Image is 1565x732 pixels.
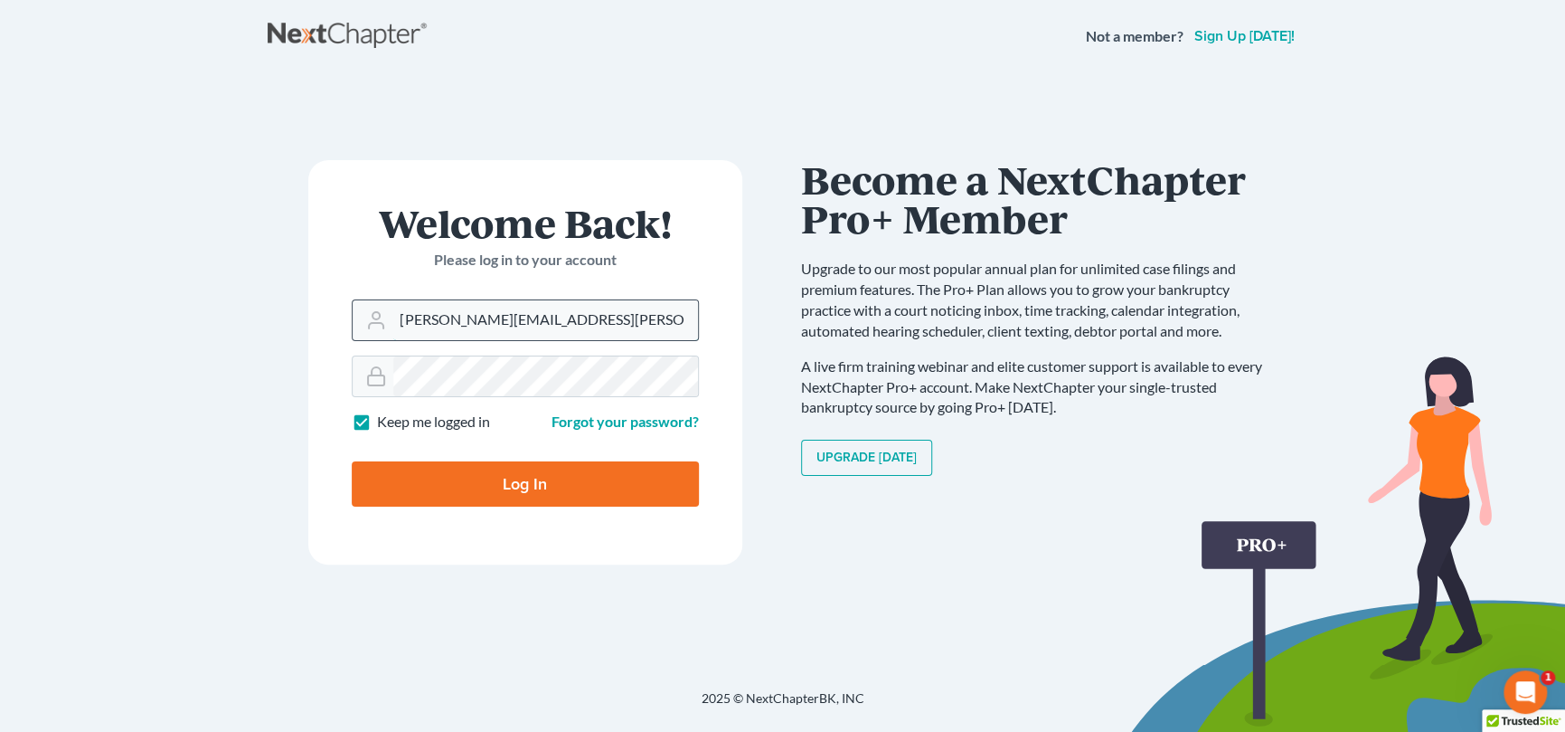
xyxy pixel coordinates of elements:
[801,440,932,476] a: Upgrade [DATE]
[801,160,1280,237] h1: Become a NextChapter Pro+ Member
[1086,26,1183,47] strong: Not a member?
[352,204,699,242] h1: Welcome Back!
[352,461,699,507] input: Log In
[268,689,1298,722] div: 2025 © NextChapterBK, INC
[1504,670,1547,714] iframe: Intercom live chat
[552,413,699,430] a: Forgot your password?
[393,300,698,340] input: Email Address
[352,250,699,271] p: Please log in to your account
[377,412,490,433] label: Keep me logged in
[1541,670,1555,685] span: 1
[1191,29,1298,43] a: Sign up [DATE]!
[801,356,1280,419] p: A live firm training webinar and elite customer support is available to every NextChapter Pro+ ac...
[801,259,1280,341] p: Upgrade to our most popular annual plan for unlimited case filings and premium features. The Pro+...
